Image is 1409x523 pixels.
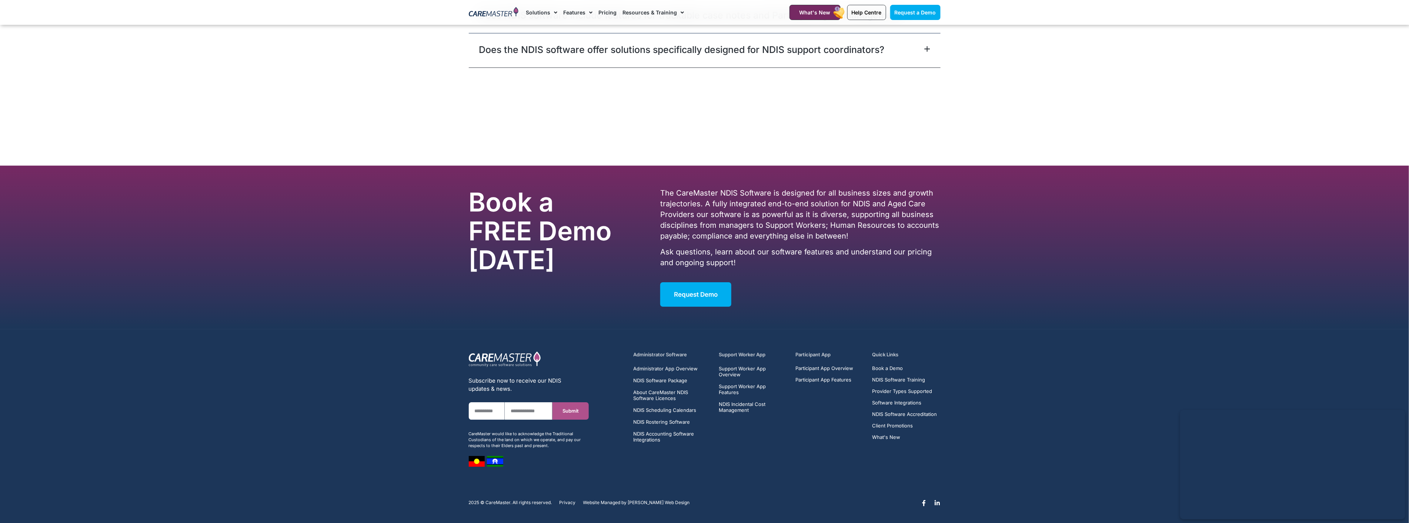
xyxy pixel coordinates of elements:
[872,412,937,417] a: NDIS Software Accreditation
[469,7,519,18] img: CareMaster Logo
[872,423,913,429] span: Client Promotions
[469,33,941,67] div: Does the NDIS software offer solutions specifically designed for NDIS support coordinators?
[634,419,710,425] a: NDIS Rostering Software
[872,377,937,383] a: NDIS Software Training
[872,400,921,406] span: Software Integrations
[634,366,710,372] a: Administrator App Overview
[469,402,589,427] form: New Form
[719,383,787,395] a: Support Worker App Features
[660,247,940,268] p: Ask questions, learn about our software features and understand our pricing and ongoing support!
[799,9,831,16] span: What's New
[560,500,576,505] a: Privacy
[795,377,853,383] a: Participant App Features
[634,431,710,443] a: NDIS Accounting Software Integrations
[872,366,937,371] a: Book a Demo
[634,366,698,372] span: Administrator App Overview
[872,434,900,440] span: What's New
[634,377,710,383] a: NDIS Software Package
[872,389,937,394] a: Provider Types Supported
[795,377,851,383] span: Participant App Features
[469,351,541,367] img: CareMaster Logo Part
[795,366,853,371] a: Participant App Overview
[872,389,932,394] span: Provider Types Supported
[628,500,690,505] a: [PERSON_NAME] Web Design
[872,366,903,371] span: Book a Demo
[872,351,940,358] h5: Quick Links
[634,351,710,358] h5: Administrator Software
[719,366,787,377] a: Support Worker App Overview
[583,500,627,505] span: Website Managed by
[1180,410,1405,519] iframe: Popup CTA
[634,389,710,401] a: About CareMaster NDIS Software Licences
[562,408,579,414] span: Submit
[719,401,787,413] a: NDIS Incidental Cost Management
[890,5,941,20] a: Request a Demo
[469,377,589,393] div: Subscribe now to receive our NDIS updates & news.
[634,377,688,383] span: NDIS Software Package
[552,402,588,420] button: Submit
[634,419,690,425] span: NDIS Rostering Software
[674,291,718,298] span: Request Demo
[847,5,886,20] a: Help Centre
[872,423,937,429] a: Client Promotions
[469,188,622,274] h2: Book a FREE Demo [DATE]
[795,351,864,358] h5: Participant App
[895,9,936,16] span: Request a Demo
[852,9,882,16] span: Help Centre
[719,351,787,358] h5: Support Worker App
[872,400,937,406] a: Software Integrations
[789,5,841,20] a: What's New
[634,407,710,413] a: NDIS Scheduling Calendars
[479,43,885,56] a: Does the NDIS software offer solutions specifically designed for NDIS support coordinators?
[469,500,552,505] p: 2025 © CareMaster. All rights reserved.
[469,431,589,449] div: CareMaster would like to acknowledge the Traditional Custodians of the land on which we operate, ...
[487,456,503,467] img: image 8
[660,282,731,307] a: Request Demo
[660,188,940,241] p: The CareMaster NDIS Software is designed for all business sizes and growth trajectories. A fully ...
[872,377,925,383] span: NDIS Software Training
[872,434,937,440] a: What's New
[469,456,485,467] img: image 7
[634,407,697,413] span: NDIS Scheduling Calendars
